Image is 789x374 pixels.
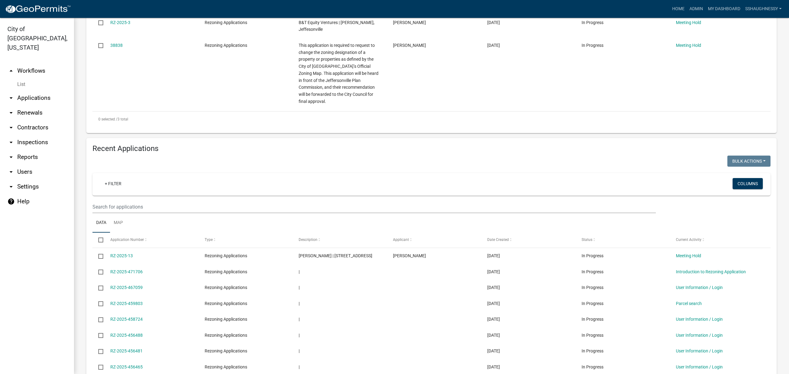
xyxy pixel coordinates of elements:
[582,317,603,322] span: In Progress
[110,348,143,353] a: RZ-2025-456481
[205,253,247,258] span: Rezoning Applications
[393,43,426,48] span: MARK WINTERNHEIMER
[582,253,603,258] span: In Progress
[676,333,723,338] a: User Information / Login
[487,364,500,369] span: 07/29/2025
[7,139,15,146] i: arrow_drop_down
[387,233,481,247] datatable-header-cell: Applicant
[582,364,603,369] span: In Progress
[7,109,15,116] i: arrow_drop_down
[205,43,247,48] span: Rezoning Applications
[676,301,702,306] a: Parcel search
[7,198,15,205] i: help
[7,183,15,190] i: arrow_drop_down
[92,112,771,127] div: 3 total
[7,94,15,102] i: arrow_drop_down
[743,3,784,15] a: sshaughnessy
[481,233,576,247] datatable-header-cell: Date Created
[205,269,247,274] span: Rezoning Applications
[7,168,15,176] i: arrow_drop_down
[487,253,500,258] span: 10/08/2025
[676,364,723,369] a: User Information / Login
[92,233,104,247] datatable-header-cell: Select
[676,253,701,258] a: Meeting Hold
[687,3,705,15] a: Admin
[110,253,133,258] a: RZ-2025-13
[727,156,771,167] button: Bulk Actions
[110,317,143,322] a: RZ-2025-458724
[205,348,247,353] span: Rezoning Applications
[205,285,247,290] span: Rezoning Applications
[110,213,127,233] a: Map
[487,301,500,306] span: 08/06/2025
[98,117,117,121] span: 0 selected /
[299,253,372,258] span: Jacob Knigge | 5030 Hamburg Pike, Jeffersonville, IN 47130
[92,213,110,233] a: Data
[676,285,723,290] a: User Information / Login
[7,124,15,131] i: arrow_drop_down
[7,153,15,161] i: arrow_drop_down
[110,269,143,274] a: RZ-2025-471706
[487,333,500,338] span: 07/29/2025
[582,269,603,274] span: In Progress
[110,301,143,306] a: RZ-2025-459803
[487,238,509,242] span: Date Created
[487,348,500,353] span: 07/29/2025
[205,20,247,25] span: Rezoning Applications
[582,333,603,338] span: In Progress
[198,233,293,247] datatable-header-cell: Type
[582,238,592,242] span: Status
[205,317,247,322] span: Rezoning Applications
[733,178,763,189] button: Columns
[676,269,746,274] a: Introduction to Rezoning Application
[393,20,426,25] span: Jason Copperwaite
[205,301,247,306] span: Rezoning Applications
[100,178,126,189] a: + Filter
[205,238,213,242] span: Type
[205,364,247,369] span: Rezoning Applications
[487,317,500,322] span: 08/04/2025
[299,238,317,242] span: Description
[92,201,656,213] input: Search for applications
[676,43,701,48] a: Meeting Hold
[676,20,701,25] a: Meeting Hold
[487,43,500,48] span: 04/21/2022
[205,333,247,338] span: Rezoning Applications
[582,285,603,290] span: In Progress
[676,348,723,353] a: User Information / Login
[299,43,378,104] span: This application is required to request to change the zoning designation of a property or propert...
[110,333,143,338] a: RZ-2025-456488
[676,317,723,322] a: User Information / Login
[676,238,701,242] span: Current Activity
[487,285,500,290] span: 08/20/2025
[670,3,687,15] a: Home
[104,233,198,247] datatable-header-cell: Application Number
[92,144,771,153] h4: Recent Applications
[582,348,603,353] span: In Progress
[487,269,500,274] span: 08/31/2025
[110,43,123,48] a: 38838
[110,364,143,369] a: RZ-2025-456465
[293,233,387,247] datatable-header-cell: Description
[7,67,15,75] i: arrow_drop_up
[576,233,670,247] datatable-header-cell: Status
[705,3,743,15] a: My Dashboard
[299,20,374,32] span: B&T Equity Ventures | Reeds Lane, Jeffesonville
[110,285,143,290] a: RZ-2025-467059
[110,238,144,242] span: Application Number
[393,238,409,242] span: Applicant
[582,301,603,306] span: In Progress
[582,43,603,48] span: In Progress
[110,20,130,25] a: RZ-2025-3
[670,233,764,247] datatable-header-cell: Current Activity
[582,20,603,25] span: In Progress
[393,253,426,258] span: Jacob Knigge
[487,20,500,25] span: 03/04/2025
